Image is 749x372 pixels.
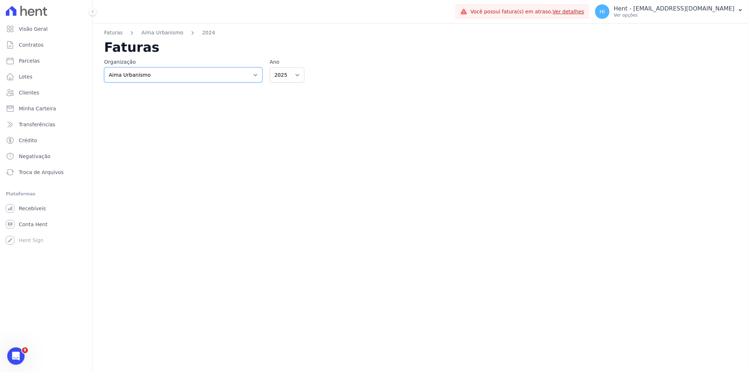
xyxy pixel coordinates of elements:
[470,8,584,16] span: Você possui fatura(s) em atraso.
[22,347,28,353] span: 8
[3,69,89,84] a: Lotes
[614,12,735,18] p: Ver opções
[3,22,89,36] a: Visão Geral
[19,137,37,144] span: Crédito
[552,9,584,14] a: Ver detalhes
[104,29,737,41] nav: Breadcrumb
[3,133,89,148] a: Crédito
[3,165,89,179] a: Troca de Arquivos
[19,105,56,112] span: Minha Carteira
[19,221,47,228] span: Conta Hent
[3,117,89,132] a: Transferências
[19,41,43,48] span: Contratos
[3,201,89,216] a: Recebíveis
[19,153,51,160] span: Negativação
[589,1,749,22] button: Hi Hent - [EMAIL_ADDRESS][DOMAIN_NAME] Ver opções
[19,25,48,33] span: Visão Geral
[104,58,262,66] label: Organização
[3,101,89,116] a: Minha Carteira
[19,205,46,212] span: Recebíveis
[3,85,89,100] a: Clientes
[3,38,89,52] a: Contratos
[6,190,86,198] div: Plataformas
[600,9,605,14] span: Hi
[3,54,89,68] a: Parcelas
[19,121,55,128] span: Transferências
[104,41,737,54] h2: Faturas
[7,347,25,365] iframe: Intercom live chat
[202,29,215,37] a: 2024
[19,89,39,96] span: Clientes
[3,149,89,164] a: Negativação
[19,169,64,176] span: Troca de Arquivos
[3,217,89,232] a: Conta Hent
[19,57,40,64] span: Parcelas
[19,73,33,80] span: Lotes
[141,29,183,37] a: Aima Urbanismo
[270,58,304,66] label: Ano
[104,29,123,37] a: Faturas
[614,5,735,12] p: Hent - [EMAIL_ADDRESS][DOMAIN_NAME]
